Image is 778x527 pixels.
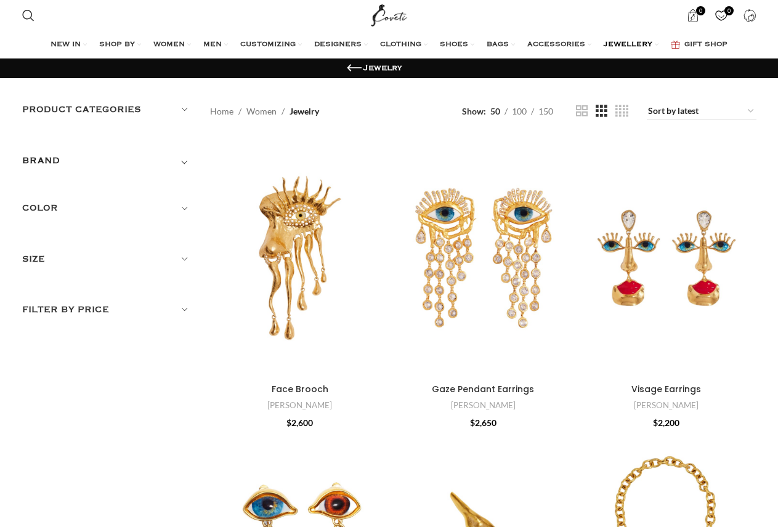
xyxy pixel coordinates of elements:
h5: Color [22,201,192,215]
span: CLOTHING [380,40,421,50]
span: $ [653,417,658,428]
a: BAGS [487,33,515,57]
span: 0 [696,6,705,15]
a: Gaze Pendant Earrings [432,383,534,395]
bdi: 2,600 [286,417,313,428]
span: $ [286,417,291,428]
a: NEW IN [51,33,87,57]
span: Jewelry [290,105,319,118]
span: SHOP BY [99,40,135,50]
h5: BRAND [22,154,60,167]
a: Gaze Pendant Earrings [394,139,573,378]
a: CLOTHING [380,33,427,57]
span: BAGS [487,40,509,50]
a: 50 [486,105,504,118]
a: Visage Earrings [631,383,701,395]
a: WOMEN [153,33,191,57]
div: Main navigation [16,33,763,57]
span: DESIGNERS [314,40,362,50]
a: Go back [345,59,363,78]
div: My Wishlist [709,3,734,28]
a: 150 [534,105,557,118]
a: Face Brooch [272,383,328,395]
select: Shop order [647,103,756,120]
span: Show [462,105,486,118]
a: Grid view 4 [615,103,628,119]
span: WOMEN [153,40,185,50]
a: Site logo [368,9,410,20]
img: GiftBag [671,41,680,49]
a: SHOP BY [99,33,141,57]
span: 150 [538,106,553,116]
a: CUSTOMIZING [240,33,302,57]
a: GIFT SHOP [671,33,727,57]
span: MEN [203,40,222,50]
a: 100 [508,105,531,118]
span: CUSTOMIZING [240,40,296,50]
h5: Product categories [22,103,192,116]
a: Visage Earrings [577,139,756,378]
a: Grid view 3 [596,103,607,119]
div: Toggle filter [22,153,192,175]
span: ACCESSORIES [527,40,585,50]
a: [PERSON_NAME] [267,400,332,411]
a: DESIGNERS [314,33,368,57]
a: SHOES [440,33,474,57]
h5: Size [22,252,192,266]
a: [PERSON_NAME] [634,400,699,411]
a: 0 [709,3,734,28]
a: ACCESSORIES [527,33,591,57]
span: NEW IN [51,40,81,50]
a: Women [246,105,277,118]
a: Home [210,105,233,118]
bdi: 2,650 [470,417,496,428]
a: 0 [681,3,706,28]
nav: Breadcrumb [210,105,319,118]
h1: Jewelry [363,63,402,74]
span: 50 [490,106,500,116]
a: Search [16,3,41,28]
span: JEWELLERY [604,40,652,50]
span: $ [470,417,475,428]
bdi: 2,200 [653,417,679,428]
span: 100 [512,106,527,116]
a: JEWELLERY [604,33,658,57]
span: GIFT SHOP [684,40,727,50]
a: [PERSON_NAME] [451,400,516,411]
a: MEN [203,33,228,57]
h5: Filter by price [22,303,192,316]
a: Face Brooch [210,139,390,378]
span: SHOES [440,40,468,50]
a: Grid view 2 [576,103,588,119]
span: 0 [724,6,734,15]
